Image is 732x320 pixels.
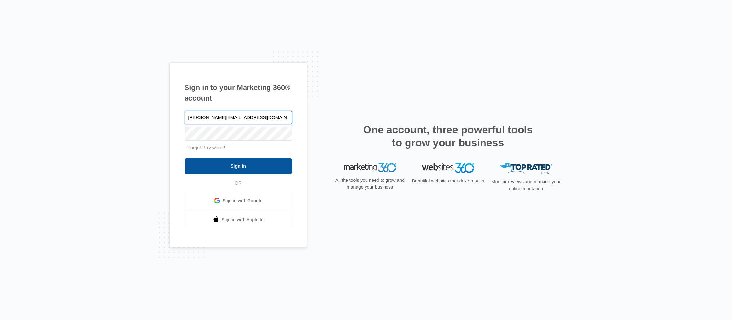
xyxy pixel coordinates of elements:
a: Sign in with Google [185,193,292,208]
p: All the tools you need to grow and manage your business [333,177,407,191]
a: Forgot Password? [188,145,225,150]
img: Top Rated Local [500,163,552,174]
span: OR [230,180,246,187]
img: Marketing 360 [344,163,396,172]
p: Monitor reviews and manage your online reputation [489,179,563,192]
input: Email [185,111,292,124]
p: Beautiful websites that drive results [411,178,485,184]
h2: One account, three powerful tools to grow your business [361,123,535,149]
a: Sign in with Apple Id [185,212,292,227]
span: Sign in with Google [223,197,263,204]
span: Sign in with Apple Id [222,216,264,223]
h1: Sign in to your Marketing 360® account [185,82,292,104]
img: Websites 360 [422,163,474,173]
input: Sign In [185,158,292,174]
